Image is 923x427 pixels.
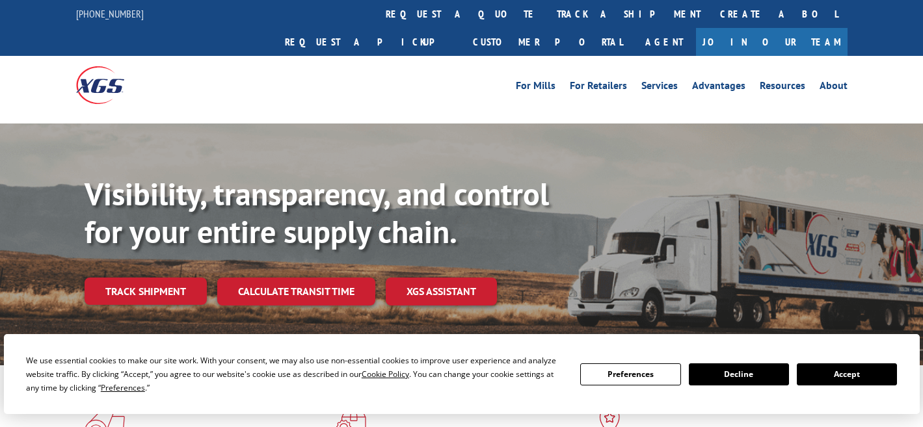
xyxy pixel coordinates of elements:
[463,28,632,56] a: Customer Portal
[632,28,696,56] a: Agent
[362,369,409,380] span: Cookie Policy
[696,28,848,56] a: Join Our Team
[692,81,745,95] a: Advantages
[689,363,789,385] button: Decline
[580,363,680,385] button: Preferences
[4,334,920,414] div: Cookie Consent Prompt
[797,363,897,385] button: Accept
[85,174,549,252] b: Visibility, transparency, and control for your entire supply chain.
[275,28,463,56] a: Request a pickup
[217,278,375,305] a: Calculate transit time
[760,81,805,95] a: Resources
[26,354,565,395] div: We use essential cookies to make our site work. With your consent, we may also use non-essential ...
[516,81,555,95] a: For Mills
[641,81,678,95] a: Services
[820,81,848,95] a: About
[101,382,145,393] span: Preferences
[570,81,627,95] a: For Retailers
[85,278,207,305] a: Track shipment
[76,7,144,20] a: [PHONE_NUMBER]
[386,278,497,305] a: XGS ASSISTANT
